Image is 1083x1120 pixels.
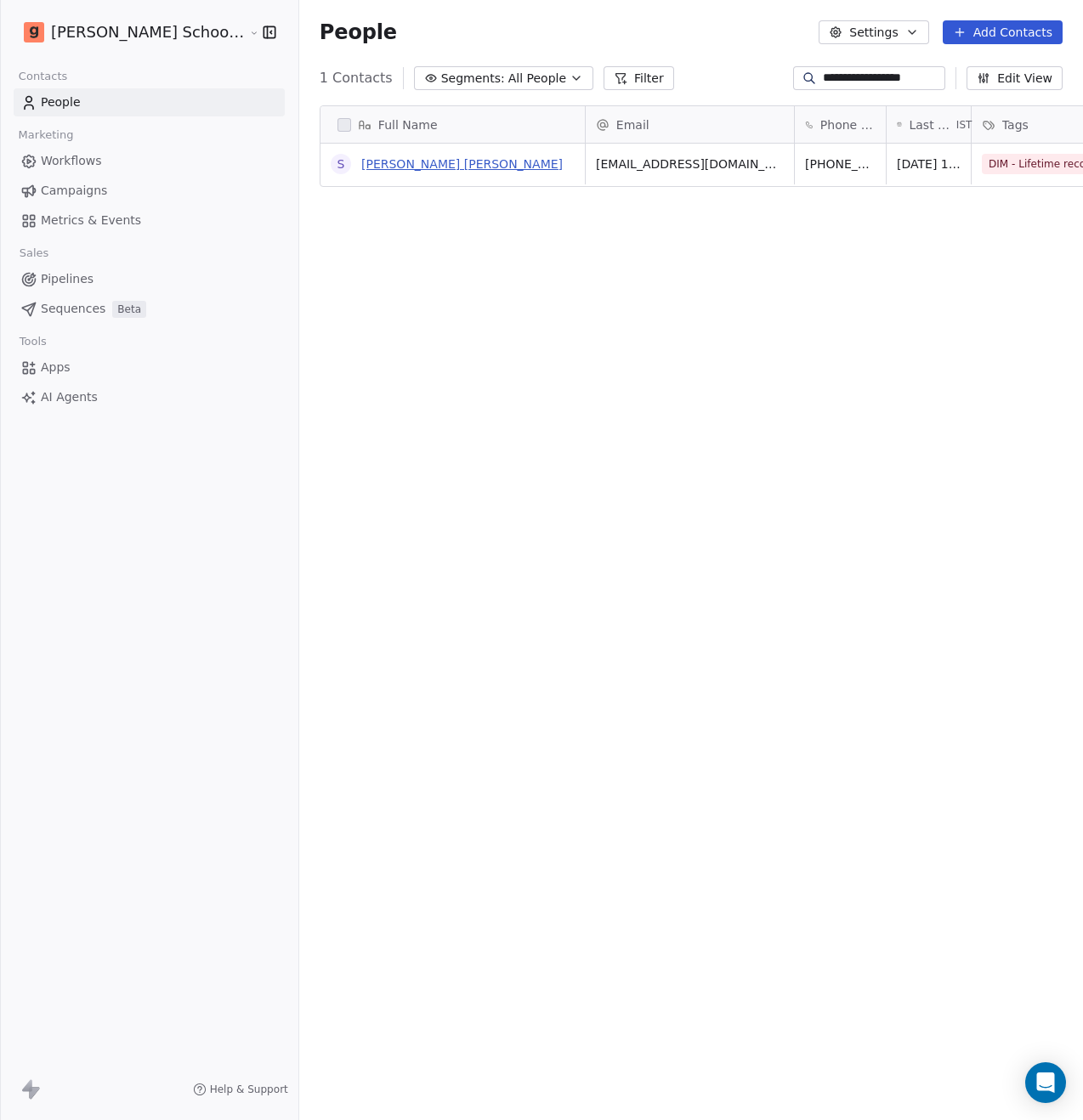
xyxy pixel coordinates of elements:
span: People [41,93,81,111]
span: [PERSON_NAME] School of Finance LLP [51,21,245,43]
span: Metrics & Events [41,212,141,229]
a: Help & Support [193,1083,288,1096]
span: Segments: [441,70,505,88]
span: [DATE] 12:54 PM [897,156,961,173]
span: Full Name [378,116,438,133]
span: Phone Number [820,116,876,133]
a: Campaigns [14,177,285,205]
div: Last Activity DateIST [887,106,971,143]
a: People [14,88,285,116]
span: [EMAIL_ADDRESS][DOMAIN_NAME] [596,156,784,173]
div: Open Intercom Messenger [1025,1062,1066,1103]
a: Metrics & Events [14,206,285,235]
div: grid [320,144,586,1051]
a: SequencesBeta [14,295,285,323]
span: IST [956,118,972,132]
span: Pipelines [41,270,94,288]
img: Goela%20School%20Logos%20(4).png [24,22,44,42]
span: Email [616,116,649,133]
span: Beta [112,301,146,318]
span: 1 Contacts [320,68,393,88]
span: AI Agents [41,388,98,406]
span: All People [508,70,566,88]
button: Add Contacts [943,20,1063,44]
span: Help & Support [210,1083,288,1096]
span: Contacts [11,64,75,89]
a: AI Agents [14,383,285,411]
span: Tools [12,329,54,354]
span: Tags [1002,116,1029,133]
button: Filter [604,66,674,90]
span: Campaigns [41,182,107,200]
button: [PERSON_NAME] School of Finance LLP [20,18,236,47]
a: Apps [14,354,285,382]
a: Workflows [14,147,285,175]
div: Full Name [320,106,585,143]
span: Sequences [41,300,105,318]
span: Apps [41,359,71,376]
span: People [320,20,397,45]
span: Last Activity Date [909,116,952,133]
span: [PHONE_NUMBER] [805,156,876,173]
a: Pipelines [14,265,285,293]
span: Workflows [41,152,102,170]
a: [PERSON_NAME] [PERSON_NAME] [361,157,563,171]
div: Email [586,106,794,143]
span: Sales [12,240,56,266]
button: Settings [819,20,928,44]
span: Marketing [11,122,81,148]
div: Phone Number [795,106,886,143]
button: Edit View [967,66,1063,90]
div: S [337,156,344,173]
